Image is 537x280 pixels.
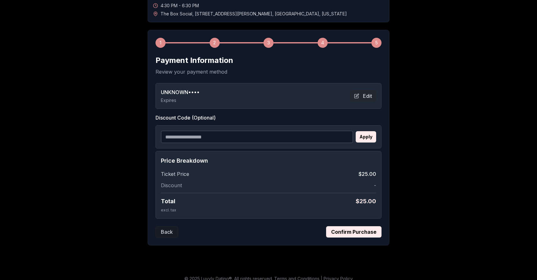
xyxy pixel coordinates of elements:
p: Expires [161,97,200,104]
div: 2 [210,38,220,48]
label: Discount Code (Optional) [155,114,382,121]
div: 1 [155,38,166,48]
button: Confirm Purchase [326,226,382,238]
span: $ 25.00 [356,197,376,206]
span: UNKNOWN •••• [161,88,200,96]
span: $25.00 [359,170,376,178]
span: The Box Social , [STREET_ADDRESS][PERSON_NAME] , [GEOGRAPHIC_DATA] , [US_STATE] [161,11,347,17]
span: 4:30 PM - 6:30 PM [161,3,199,9]
button: Back [155,226,178,238]
div: 4 [318,38,328,48]
p: Review your payment method [155,68,382,76]
span: Ticket Price [161,170,189,178]
span: excl. tax [161,208,176,212]
h4: Price Breakdown [161,156,376,165]
div: 3 [263,38,274,48]
span: - [374,182,376,189]
span: Discount [161,182,182,189]
h2: Payment Information [155,55,382,65]
span: Total [161,197,175,206]
div: 5 [371,38,382,48]
button: Apply [356,131,376,143]
button: Edit [350,90,376,102]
